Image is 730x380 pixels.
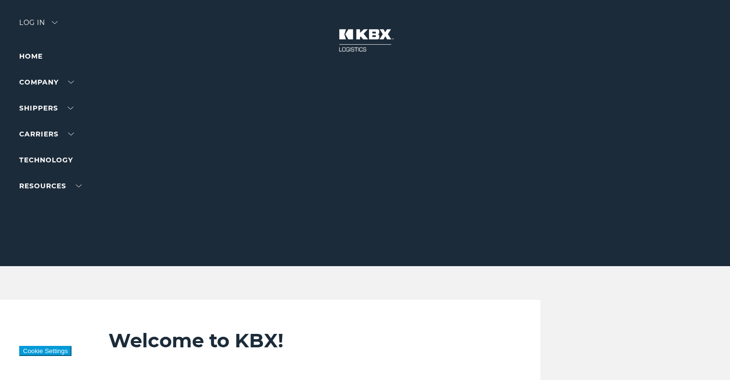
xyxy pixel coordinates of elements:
[19,346,72,356] button: Cookie Settings
[19,130,74,138] a: Carriers
[19,52,43,61] a: Home
[19,182,82,190] a: RESOURCES
[19,104,73,112] a: SHIPPERS
[329,19,401,61] img: kbx logo
[19,156,73,164] a: Technology
[19,78,74,86] a: Company
[108,329,503,353] h2: Welcome to KBX!
[52,21,58,24] img: arrow
[19,19,58,33] div: Log in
